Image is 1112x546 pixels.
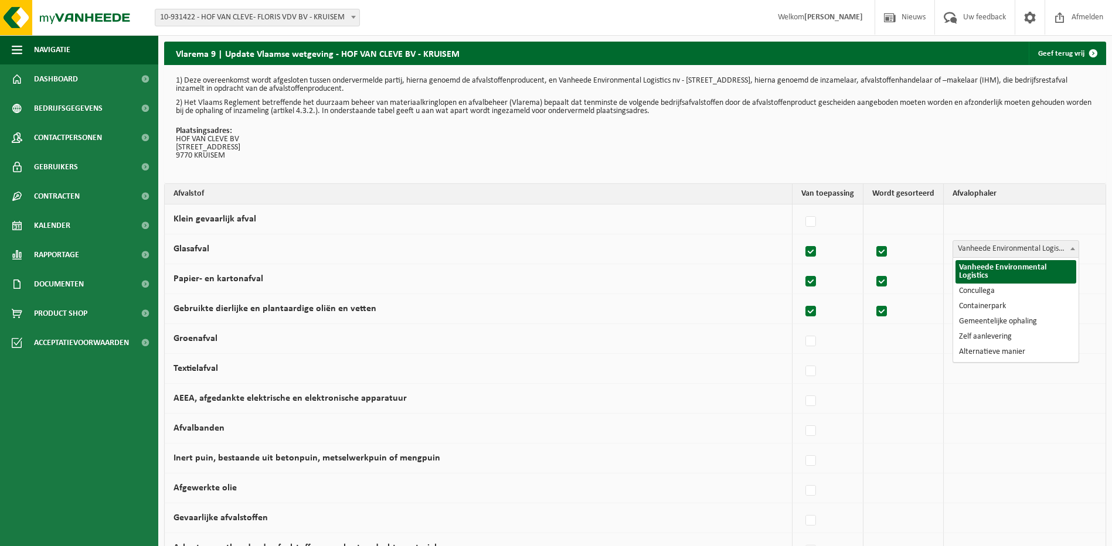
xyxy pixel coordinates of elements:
li: Concullega [955,284,1076,299]
label: Textielafval [174,364,218,373]
span: Bedrijfsgegevens [34,94,103,123]
span: 10-931422 - HOF VAN CLEVE- FLORIS VDV BV - KRUISEM [155,9,359,26]
label: Afgewerkte olie [174,483,237,493]
h2: Vlarema 9 | Update Vlaamse wetgeving - HOF VAN CLEVE BV - KRUISEM [164,42,471,64]
th: Van toepassing [793,184,863,204]
p: 1) Deze overeenkomst wordt afgesloten tussen ondervermelde partij, hierna genoemd de afvalstoffen... [176,77,1094,93]
span: Documenten [34,269,84,299]
th: Afvalstof [165,184,793,204]
p: 2) Het Vlaams Reglement betreffende het duurzaam beheer van materiaalkringlopen en afvalbeheer (V... [176,99,1094,115]
span: Contactpersonen [34,123,102,152]
label: Groenafval [174,334,217,343]
label: Afvalbanden [174,424,225,433]
span: Acceptatievoorwaarden [34,328,129,357]
th: Afvalophaler [944,184,1106,204]
span: Gebruikers [34,152,78,182]
label: Inert puin, bestaande uit betonpuin, metselwerkpuin of mengpuin [174,453,440,463]
span: Kalender [34,211,70,240]
label: Papier- en kartonafval [174,274,263,284]
span: Rapportage [34,240,79,269]
p: HOF VAN CLEVE BV [STREET_ADDRESS] 9770 KRUISEM [176,127,1094,160]
strong: [PERSON_NAME] [804,13,863,22]
a: Geef terug vrij [1029,42,1105,65]
span: Dashboard [34,64,78,94]
li: Gemeentelijke ophaling [955,314,1076,329]
label: Gebruikte dierlijke en plantaardige oliën en vetten [174,304,376,313]
label: AEEA, afgedankte elektrische en elektronische apparatuur [174,394,407,403]
li: Alternatieve manier [955,344,1076,360]
label: Gevaarlijke afvalstoffen [174,513,268,523]
li: Containerpark [955,299,1076,314]
span: 10-931422 - HOF VAN CLEVE- FLORIS VDV BV - KRUISEM [155,9,360,26]
label: Glasafval [174,244,209,254]
span: Navigatie [34,35,70,64]
span: Vanheede Environmental Logistics [953,241,1079,257]
strong: Plaatsingsadres: [176,127,232,135]
span: Product Shop [34,299,87,328]
li: Zelf aanlevering [955,329,1076,344]
li: Vanheede Environmental Logistics [955,260,1076,284]
th: Wordt gesorteerd [863,184,944,204]
span: Contracten [34,182,80,211]
span: Vanheede Environmental Logistics [953,240,1079,258]
label: Klein gevaarlijk afval [174,214,256,224]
